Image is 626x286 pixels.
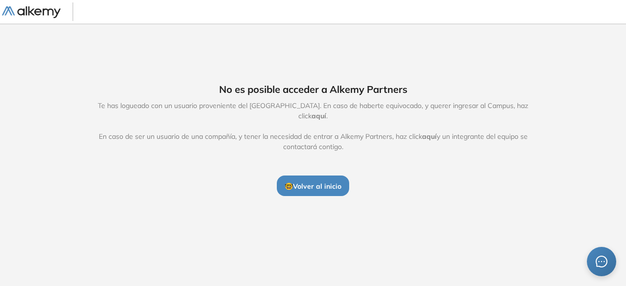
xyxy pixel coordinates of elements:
[285,182,341,191] span: 🤓 Volver al inicio
[277,176,349,196] button: 🤓Volver al inicio
[422,132,437,141] span: aquí
[2,6,61,19] img: Logo
[88,101,538,152] span: Te has logueado con un usuario proveniente del [GEOGRAPHIC_DATA]. En caso de haberte equivocado, ...
[596,256,607,267] span: message
[219,82,407,97] span: No es posible acceder a Alkemy Partners
[312,111,326,120] span: aquí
